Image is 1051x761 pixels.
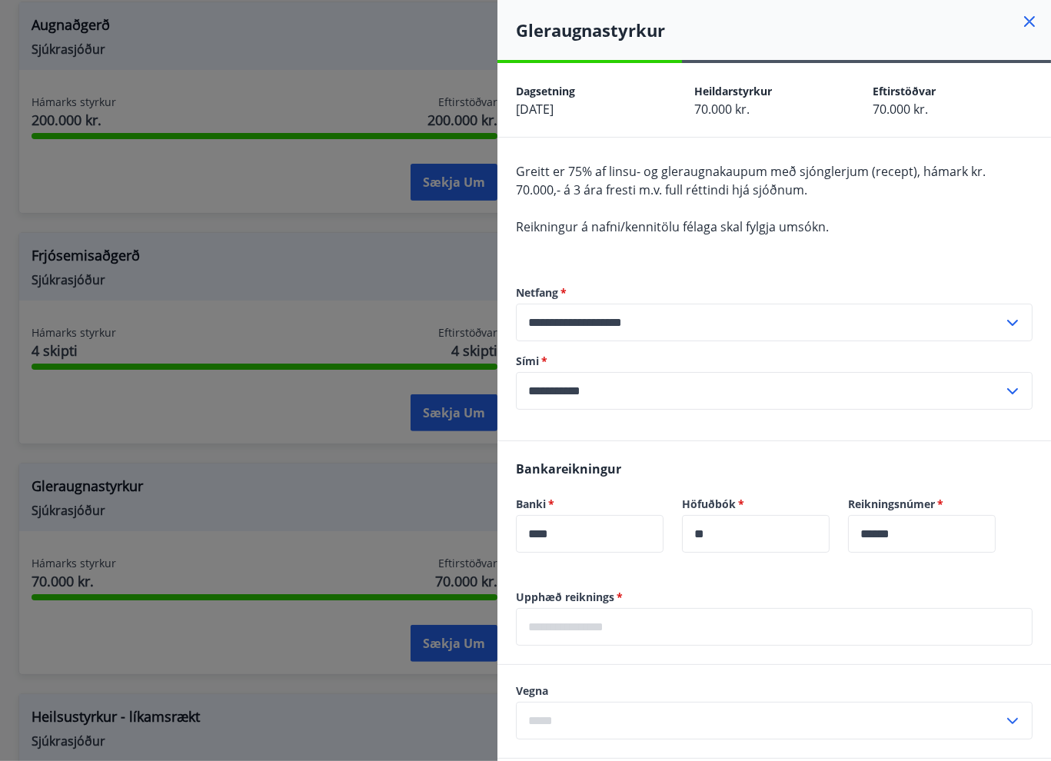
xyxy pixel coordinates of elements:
[516,285,1033,301] label: Netfang
[516,497,664,512] label: Banki
[516,18,1051,42] h4: Gleraugnastyrkur
[516,590,1033,605] label: Upphæð reiknings
[694,101,750,118] span: 70.000 kr.
[873,84,936,98] span: Eftirstöðvar
[516,683,1033,699] label: Vegna
[516,460,621,477] span: Bankareikningur
[516,84,575,98] span: Dagsetning
[516,218,829,235] span: Reikningur á nafni/kennitölu félaga skal fylgja umsókn.
[848,497,996,512] label: Reikningsnúmer
[694,84,772,98] span: Heildarstyrkur
[682,497,830,512] label: Höfuðbók
[516,163,986,198] span: Greitt er 75% af linsu- og gleraugnakaupum með sjónglerjum (recept), hámark kr. 70.000,- á 3 ára ...
[873,101,928,118] span: 70.000 kr.
[516,101,554,118] span: [DATE]
[516,354,1033,369] label: Sími
[516,608,1033,646] div: Upphæð reiknings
